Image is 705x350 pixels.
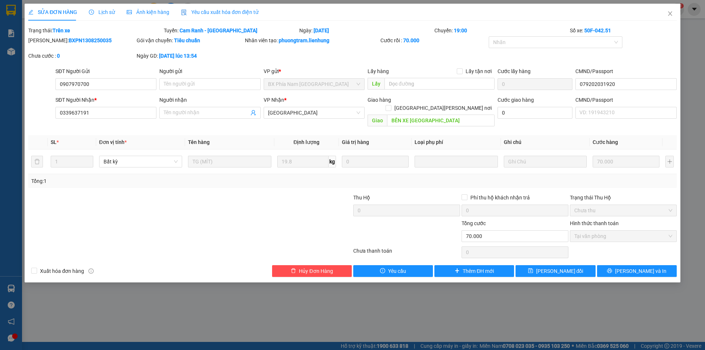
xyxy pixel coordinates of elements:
[570,220,619,226] label: Hình thức thanh toán
[127,9,169,15] span: Ảnh kiện hàng
[391,104,495,112] span: [GEOGRAPHIC_DATA][PERSON_NAME] nơi
[501,135,590,149] th: Ghi chú
[342,156,409,167] input: 0
[575,67,676,75] div: CMND/Passport
[163,26,299,35] div: Tuyến:
[593,156,659,167] input: 0
[463,267,494,275] span: Thêm ĐH mới
[342,139,369,145] span: Giá trị hàng
[55,96,156,104] div: SĐT Người Nhận
[463,67,495,75] span: Lấy tận nơi
[384,78,495,90] input: Dọc đường
[104,156,178,167] span: Bất kỳ
[57,53,60,59] b: 0
[28,36,135,44] div: [PERSON_NAME]:
[665,156,673,167] button: plus
[314,28,329,33] b: [DATE]
[667,11,673,17] span: close
[250,110,256,116] span: user-add
[597,265,677,277] button: printer[PERSON_NAME] và In
[28,52,135,60] div: Chưa cước :
[454,28,467,33] b: 19:00
[264,97,284,103] span: VP Nhận
[498,68,531,74] label: Cước lấy hàng
[455,268,460,274] span: plus
[467,194,533,202] span: Phí thu hộ khách nhận trả
[28,9,77,15] span: SỬA ĐƠN HÀNG
[504,156,587,167] input: Ghi Chú
[412,135,500,149] th: Loại phụ phí
[89,9,115,15] span: Lịch sử
[299,267,333,275] span: Hủy Đơn Hàng
[570,194,677,202] div: Trạng thái Thu Hộ
[329,156,336,167] span: kg
[31,177,272,185] div: Tổng: 1
[53,28,70,33] b: Trên xe
[536,267,583,275] span: [PERSON_NAME] đổi
[462,220,486,226] span: Tổng cước
[264,67,365,75] div: VP gửi
[159,96,260,104] div: Người nhận
[291,268,296,274] span: delete
[434,26,569,35] div: Chuyến:
[279,37,329,43] b: phuongtram.lienhung
[569,26,677,35] div: Số xe:
[660,4,680,24] button: Close
[268,107,360,118] span: Đà Nẵng
[159,67,260,75] div: Người gửi
[575,96,676,104] div: CMND/Passport
[528,268,533,274] span: save
[403,37,419,43] b: 70.000
[28,26,163,35] div: Trạng thái:
[593,139,618,145] span: Cước hàng
[498,78,572,90] input: Cước lấy hàng
[434,265,514,277] button: plusThêm ĐH mới
[574,231,672,242] span: Tại văn phòng
[353,265,433,277] button: exclamation-circleYêu cầu
[174,37,200,43] b: Tiêu chuẩn
[584,28,611,33] b: 50F-042.51
[181,9,258,15] span: Yêu cầu xuất hóa đơn điện tử
[387,115,495,126] input: Dọc đường
[607,268,612,274] span: printer
[37,267,87,275] span: Xuất hóa đơn hàng
[127,10,132,15] span: picture
[380,36,487,44] div: Cước rồi :
[159,53,197,59] b: [DATE] lúc 13:54
[498,107,572,119] input: Cước giao hàng
[137,36,243,44] div: Gói vận chuyển:
[380,268,385,274] span: exclamation-circle
[368,68,389,74] span: Lấy hàng
[55,67,156,75] div: SĐT Người Gửi
[293,139,319,145] span: Định lượng
[299,26,434,35] div: Ngày:
[388,267,406,275] span: Yêu cầu
[28,10,33,15] span: edit
[245,36,379,44] div: Nhân viên tạo:
[272,265,352,277] button: deleteHủy Đơn Hàng
[88,268,94,274] span: info-circle
[352,247,461,260] div: Chưa thanh toán
[368,97,391,103] span: Giao hàng
[498,97,534,103] label: Cước giao hàng
[137,52,243,60] div: Ngày GD:
[31,156,43,167] button: delete
[99,139,127,145] span: Đơn vị tính
[181,10,187,15] img: icon
[268,79,360,90] span: BX Phía Nam Nha Trang
[51,139,57,145] span: SL
[368,78,384,90] span: Lấy
[89,10,94,15] span: clock-circle
[353,195,370,201] span: Thu Hộ
[188,139,210,145] span: Tên hàng
[180,28,257,33] b: Cam Ranh - [GEOGRAPHIC_DATA]
[69,37,112,43] b: BXPN1308250035
[516,265,595,277] button: save[PERSON_NAME] đổi
[615,267,666,275] span: [PERSON_NAME] và In
[368,115,387,126] span: Giao
[574,205,672,216] span: Chưa thu
[188,156,271,167] input: VD: Bàn, Ghế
